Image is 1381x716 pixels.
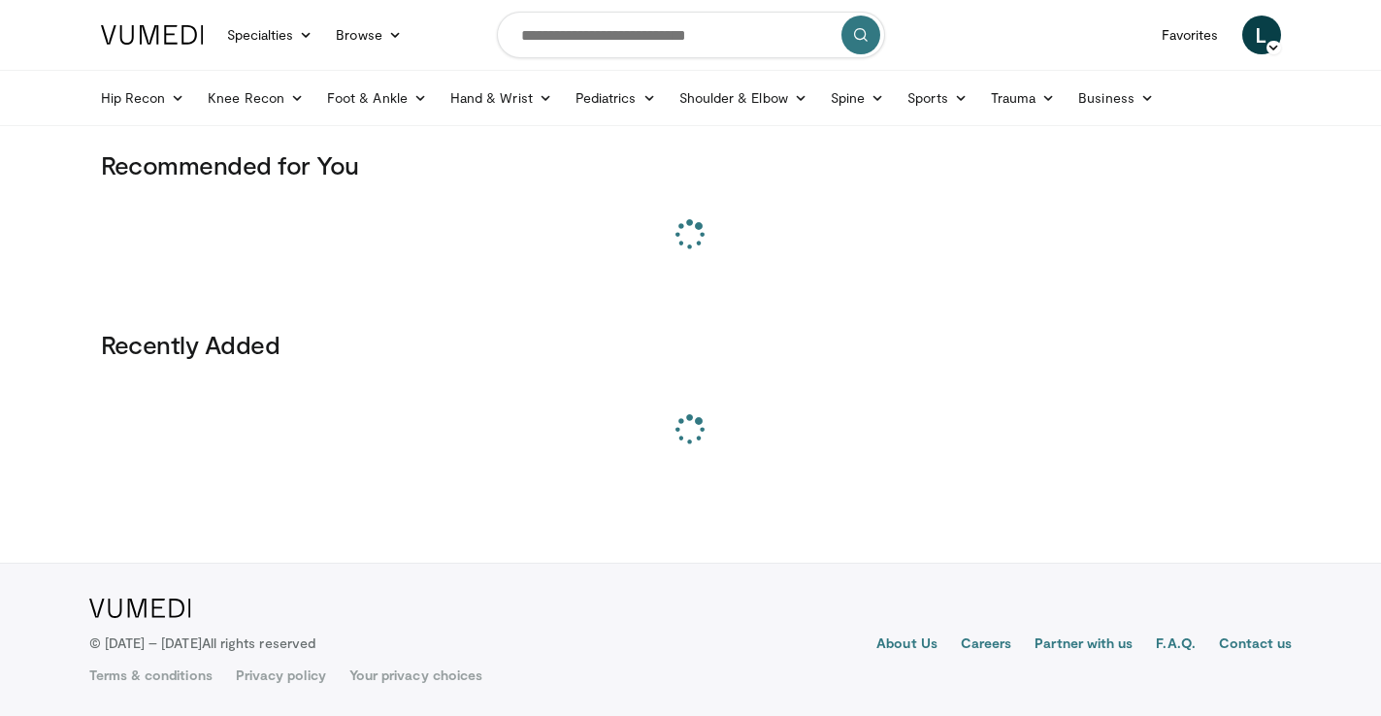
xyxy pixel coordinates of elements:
[497,12,885,58] input: Search topics, interventions
[215,16,325,54] a: Specialties
[101,149,1281,180] h3: Recommended for You
[236,666,326,685] a: Privacy policy
[961,634,1012,657] a: Careers
[89,634,316,653] p: © [DATE] – [DATE]
[101,25,204,45] img: VuMedi Logo
[1156,634,1195,657] a: F.A.Q.
[1219,634,1293,657] a: Contact us
[315,79,439,117] a: Foot & Ankle
[1242,16,1281,54] a: L
[1150,16,1231,54] a: Favorites
[101,329,1281,360] h3: Recently Added
[668,79,819,117] a: Shoulder & Elbow
[896,79,979,117] a: Sports
[979,79,1068,117] a: Trauma
[89,79,197,117] a: Hip Recon
[202,635,315,651] span: All rights reserved
[1067,79,1166,117] a: Business
[89,666,213,685] a: Terms & conditions
[196,79,315,117] a: Knee Recon
[349,666,482,685] a: Your privacy choices
[439,79,564,117] a: Hand & Wrist
[1035,634,1133,657] a: Partner with us
[876,634,937,657] a: About Us
[89,599,191,618] img: VuMedi Logo
[324,16,413,54] a: Browse
[819,79,896,117] a: Spine
[564,79,668,117] a: Pediatrics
